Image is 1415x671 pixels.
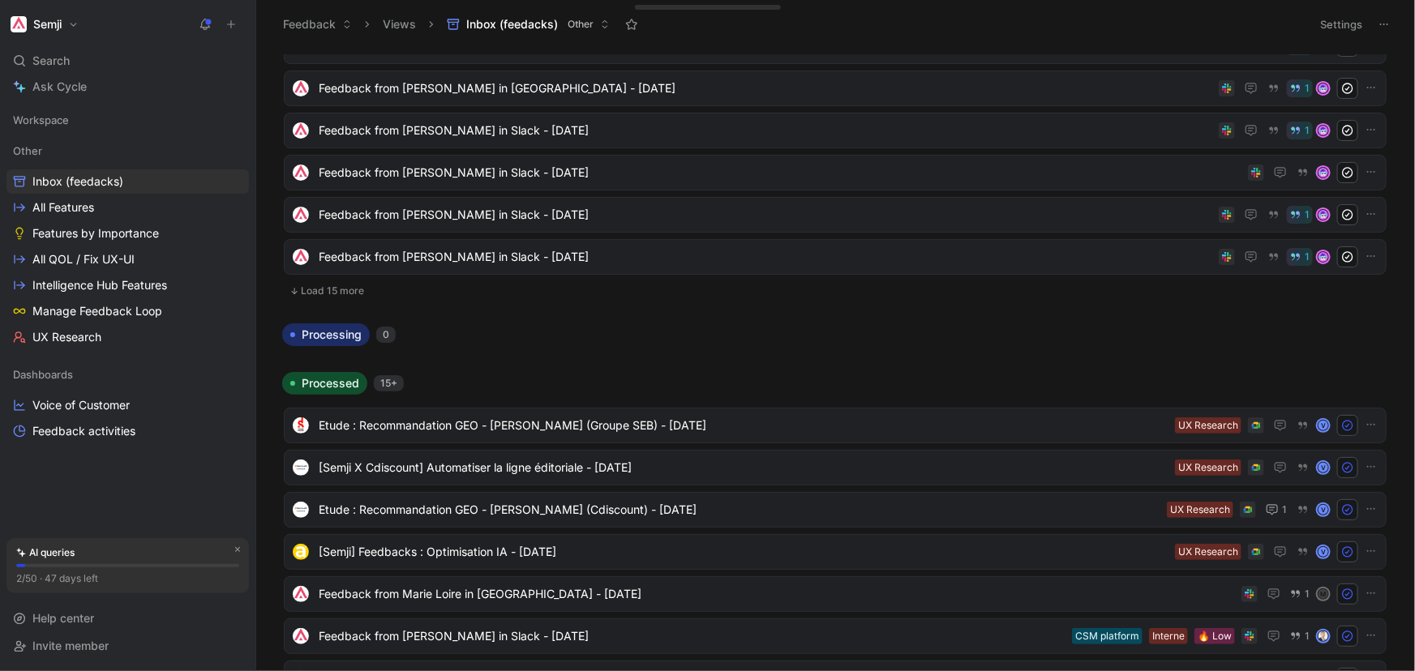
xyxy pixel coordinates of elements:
div: 0 [376,327,396,343]
img: Semji [11,16,27,32]
span: Etude : Recommandation GEO - [PERSON_NAME] (Groupe SEB) - [DATE] [319,416,1168,435]
div: 🔥 Low [1198,628,1232,644]
span: 1 [1282,505,1287,515]
a: logoFeedback from [PERSON_NAME] in Slack - [DATE]1avatar [284,197,1387,233]
span: Processing [302,327,362,343]
img: logo [293,249,309,265]
a: Intelligence Hub Features [6,273,249,297]
button: 1 [1287,122,1313,139]
button: Processing [282,323,370,346]
button: 1 [1287,627,1313,645]
button: 1 [1287,206,1313,224]
a: Voice of Customer [6,393,249,417]
button: Inbox (feedacks)Other [440,12,617,36]
div: Search [6,49,249,73]
span: Feedback from [PERSON_NAME] in Slack - [DATE] [319,205,1212,224]
span: Features by Importance [32,225,159,241]
button: Load 15 more [284,281,1387,301]
button: Views [375,12,423,36]
img: logo [293,544,309,560]
div: V [1318,462,1329,473]
div: V [1318,504,1329,515]
span: 1 [1305,210,1310,220]
span: UX Research [32,329,101,345]
span: Voice of Customer [32,397,130,413]
span: Inbox (feedacks) [32,173,123,190]
img: logo [293,165,309,181]
a: logo[Semji X Cdiscount] Automatiser la ligne éditoriale - [DATE]UX ResearchV [284,450,1387,485]
div: AI queries [16,545,75,561]
button: Processed [282,372,367,395]
img: logo [293,122,309,139]
span: Dashboards [13,366,73,383]
div: Workspace [6,108,249,132]
div: V [1318,420,1329,431]
div: DashboardsVoice of CustomerFeedback activities [6,362,249,443]
span: Inbox (feedacks) [466,16,558,32]
img: logo [293,628,309,644]
span: Processed [302,375,359,391]
span: Feedback from [PERSON_NAME] in Slack - [DATE] [319,163,1241,182]
a: logoFeedback from [PERSON_NAME] in Slack - [DATE]1avatar [284,113,1387,148]
button: 1 [1287,585,1313,603]
span: Workspace [13,112,69,128]
button: SemjiSemji [6,13,83,36]
span: Feedback from [PERSON_NAME] in Slack - [DATE] [319,626,1066,646]
img: avatar [1318,125,1329,136]
button: 1 [1287,248,1313,266]
img: avatar [1318,209,1329,220]
div: Help center [6,606,249,630]
span: 1 [1305,589,1310,599]
span: 1 [1305,83,1310,93]
div: Interne [1152,628,1185,644]
div: Dashboards [6,362,249,387]
span: Help center [32,611,94,625]
a: All Features [6,195,249,220]
a: All QOL / Fix UX-UI [6,247,249,271]
img: logo [293,586,309,602]
div: 2/50 · 47 days left [16,571,98,587]
div: UX Research [1170,502,1230,518]
a: Feedback activities [6,419,249,443]
div: Other [6,139,249,163]
img: avatar [1318,83,1329,94]
span: [Semji X Cdiscount] Automatiser la ligne éditoriale - [DATE] [319,458,1168,477]
button: 1 [1263,500,1290,519]
span: Invite member [32,639,109,652]
span: 1 [1305,631,1310,641]
div: UX Research [1178,459,1238,476]
a: logoEtude : Recommandation GEO - [PERSON_NAME] (Groupe SEB) - [DATE]UX ResearchV [284,408,1387,443]
div: Processing0 [276,323,1395,359]
a: Manage Feedback Loop [6,299,249,323]
span: Ask Cycle [32,77,87,96]
img: avatar [1318,251,1329,263]
img: avatar [1318,167,1329,178]
a: Ask Cycle [6,75,249,99]
span: Feedback activities [32,423,135,439]
a: logoFeedback from [PERSON_NAME] in Slack - [DATE]avatar [284,155,1387,190]
span: Feedback from [PERSON_NAME] in Slack - [DATE] [319,121,1212,140]
img: avatar [1318,630,1329,642]
span: [Semji] Feedbacks : Optimisation IA - [DATE] [319,542,1168,562]
a: logoFeedback from Marie Loire in [GEOGRAPHIC_DATA] - [DATE]1m [284,576,1387,612]
div: UX Research [1178,417,1238,434]
div: 15+ [374,375,404,391]
div: UX Research [1178,544,1238,560]
span: Feedback from [PERSON_NAME] in Slack - [DATE] [319,247,1212,267]
a: logoFeedback from [PERSON_NAME] in [GEOGRAPHIC_DATA] - [DATE]1avatar [284,71,1387,106]
img: logo [293,417,309,434]
span: Intelligence Hub Features [32,277,167,293]
span: Etude : Recommandation GEO - [PERSON_NAME] (Cdiscount) - [DATE] [319,500,1160,519]
span: 1 [1305,252,1310,262]
span: Manage Feedback Loop [32,303,162,319]
div: Invite member [6,634,249,658]
span: Other [568,16,594,32]
span: 1 [1305,126,1310,135]
span: Feedback from [PERSON_NAME] in [GEOGRAPHIC_DATA] - [DATE] [319,79,1212,98]
a: logoEtude : Recommandation GEO - [PERSON_NAME] (Cdiscount) - [DATE]UX Research1V [284,492,1387,528]
a: logoFeedback from [PERSON_NAME] in Slack - [DATE]🔥 LowInterneCSM platform1avatar [284,618,1387,654]
button: Settings [1313,13,1370,36]
button: 1 [1287,79,1313,97]
img: logo [293,207,309,223]
div: V [1318,546,1329,558]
